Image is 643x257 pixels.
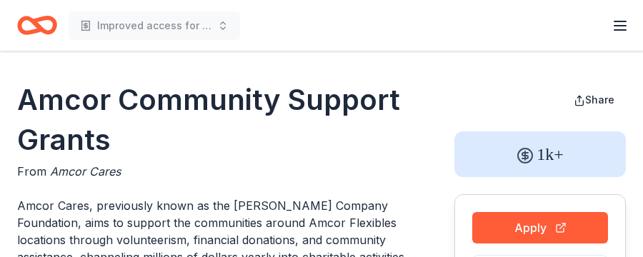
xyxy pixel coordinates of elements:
div: 1k+ [454,131,626,177]
div: From [17,163,426,180]
a: Home [17,9,57,42]
h1: Amcor Community Support Grants [17,80,426,160]
button: Share [562,86,626,114]
button: Apply [472,212,608,243]
span: Share [585,94,614,106]
button: Improved access for disabled visitors to an outdoor Museum [69,11,240,40]
span: Improved access for disabled visitors to an outdoor Museum [97,17,211,34]
span: Amcor Cares [50,164,121,178]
